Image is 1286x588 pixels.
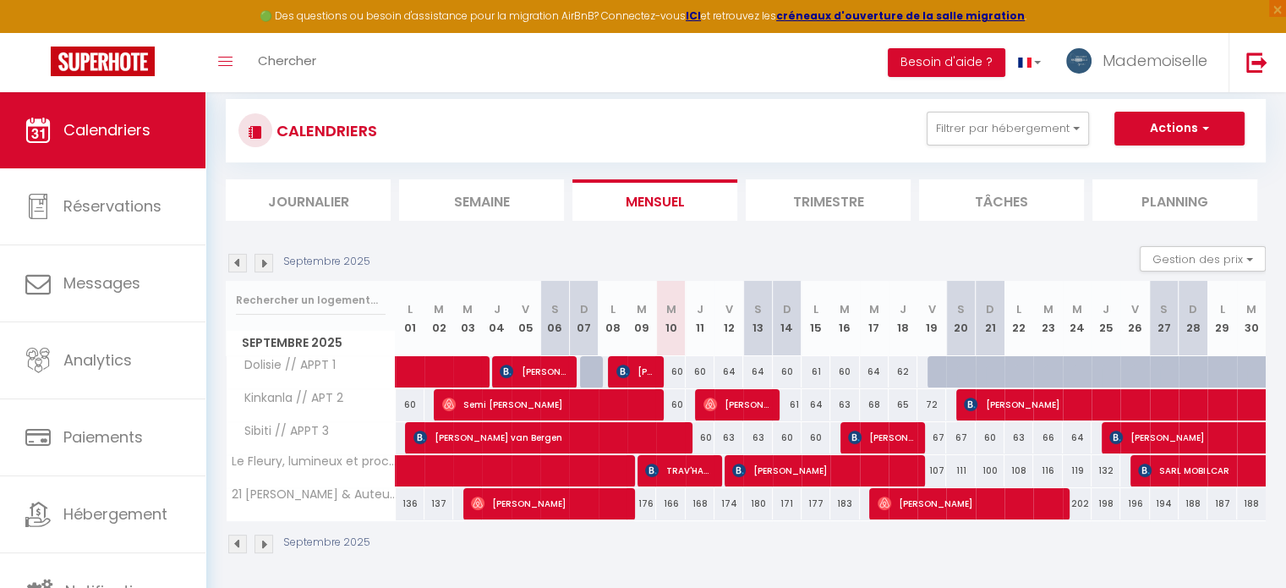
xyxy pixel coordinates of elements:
[396,488,424,519] div: 136
[1092,179,1257,221] li: Planning
[714,356,743,387] div: 64
[743,422,772,453] div: 63
[1043,301,1053,317] abbr: M
[665,301,676,317] abbr: M
[229,389,347,408] span: Kinkanla // APT 2
[616,355,654,387] span: [PERSON_NAME]
[1092,455,1120,486] div: 132
[236,285,386,316] input: Rechercher un logement...
[229,356,340,375] span: Dolisie // APPT 1
[686,281,714,356] th: 11
[1063,488,1092,519] div: 202
[63,272,140,294] span: Messages
[1004,422,1033,453] div: 63
[1207,488,1236,519] div: 187
[1103,301,1109,317] abbr: J
[283,254,370,270] p: Septembre 2025
[424,488,453,519] div: 137
[500,355,566,387] span: [PERSON_NAME]
[917,389,946,420] div: 72
[1033,281,1062,356] th: 23
[599,281,627,356] th: 08
[1063,455,1092,486] div: 119
[802,356,830,387] div: 61
[656,488,685,519] div: 166
[408,301,413,317] abbr: L
[919,179,1084,221] li: Tâches
[686,356,714,387] div: 60
[860,281,889,356] th: 17
[732,454,914,486] span: [PERSON_NAME]
[1063,422,1092,453] div: 64
[424,281,453,356] th: 02
[1114,112,1245,146] button: Actions
[1237,281,1266,356] th: 30
[917,422,946,453] div: 67
[746,179,911,221] li: Trimestre
[878,487,1059,519] span: [PERSON_NAME]
[776,8,1025,23] strong: créneaux d'ouverture de la salle migration
[1160,301,1168,317] abbr: S
[1237,488,1266,519] div: 188
[1150,488,1179,519] div: 194
[1004,281,1033,356] th: 22
[802,389,830,420] div: 64
[869,301,879,317] abbr: M
[551,301,559,317] abbr: S
[399,179,564,221] li: Semaine
[229,455,398,468] span: Le Fleury, lumineux et proche [GEOGRAPHIC_DATA]
[714,281,743,356] th: 12
[773,488,802,519] div: 171
[63,195,161,217] span: Réservations
[1179,488,1207,519] div: 188
[494,301,501,317] abbr: J
[1063,281,1092,356] th: 24
[453,281,482,356] th: 03
[889,389,917,420] div: 65
[860,389,889,420] div: 68
[743,488,772,519] div: 180
[14,7,64,58] button: Ouvrir le widget de chat LiveChat
[917,281,946,356] th: 19
[1120,281,1149,356] th: 26
[645,454,712,486] span: TRAV'HAUT BARRALLON
[1179,281,1207,356] th: 28
[229,422,333,441] span: Sibiti // APPT 3
[1131,301,1139,317] abbr: V
[226,179,391,221] li: Journalier
[900,301,906,317] abbr: J
[773,389,802,420] div: 61
[1016,301,1021,317] abbr: L
[63,119,150,140] span: Calendriers
[1092,488,1120,519] div: 198
[1207,281,1236,356] th: 29
[569,281,598,356] th: 07
[802,281,830,356] th: 15
[840,301,850,317] abbr: M
[976,422,1004,453] div: 60
[462,301,473,317] abbr: M
[272,112,377,150] h3: CALENDRIERS
[1246,301,1256,317] abbr: M
[610,301,616,317] abbr: L
[627,281,656,356] th: 09
[1033,455,1062,486] div: 116
[656,389,685,420] div: 60
[572,179,737,221] li: Mensuel
[637,301,647,317] abbr: M
[830,356,859,387] div: 60
[1219,301,1224,317] abbr: L
[783,301,791,317] abbr: D
[434,301,444,317] abbr: M
[927,112,1089,146] button: Filtrer par hébergement
[697,301,703,317] abbr: J
[656,281,685,356] th: 10
[627,488,656,519] div: 176
[928,301,936,317] abbr: V
[860,356,889,387] div: 64
[888,48,1005,77] button: Besoin d'aide ?
[986,301,994,317] abbr: D
[1120,488,1149,519] div: 196
[1092,281,1120,356] th: 25
[946,455,975,486] div: 111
